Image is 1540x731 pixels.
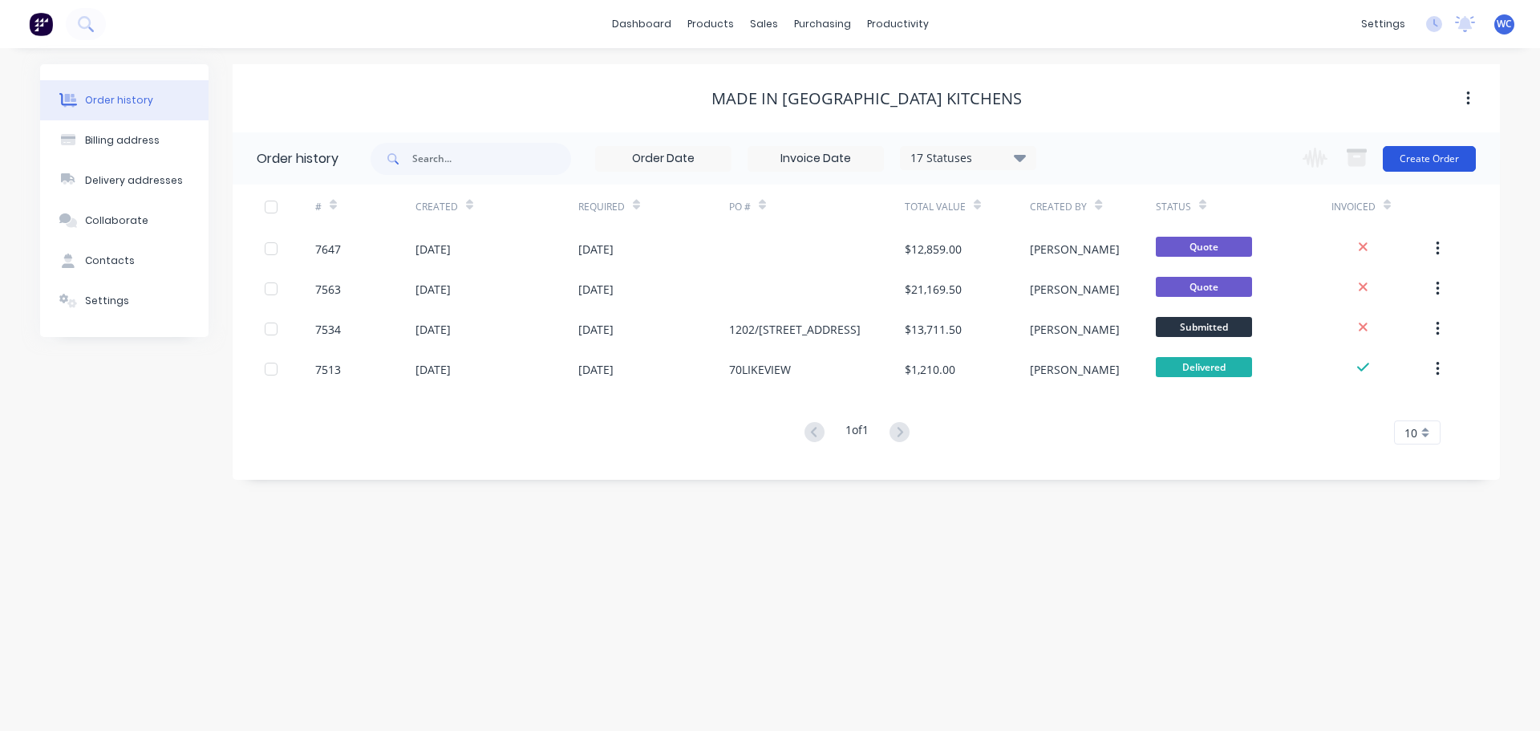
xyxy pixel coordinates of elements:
[315,321,341,338] div: 7534
[578,200,625,214] div: Required
[1030,241,1120,258] div: [PERSON_NAME]
[748,147,883,171] input: Invoice Date
[596,147,731,171] input: Order Date
[1156,317,1252,337] span: Submitted
[40,120,209,160] button: Billing address
[1383,146,1476,172] button: Create Order
[412,143,571,175] input: Search...
[604,12,679,36] a: dashboard
[40,80,209,120] button: Order history
[1030,281,1120,298] div: [PERSON_NAME]
[1156,185,1331,229] div: Status
[315,200,322,214] div: #
[786,12,859,36] div: purchasing
[1156,200,1191,214] div: Status
[40,160,209,201] button: Delivery addresses
[729,321,861,338] div: 1202/[STREET_ADDRESS]
[729,200,751,214] div: PO #
[905,185,1030,229] div: Total Value
[1030,321,1120,338] div: [PERSON_NAME]
[742,12,786,36] div: sales
[1156,277,1252,297] span: Quote
[315,185,415,229] div: #
[578,281,614,298] div: [DATE]
[257,149,338,169] div: Order history
[85,93,153,108] div: Order history
[578,321,614,338] div: [DATE]
[905,361,955,378] div: $1,210.00
[901,149,1035,167] div: 17 Statuses
[415,281,451,298] div: [DATE]
[1404,424,1417,441] span: 10
[415,185,578,229] div: Created
[40,281,209,321] button: Settings
[578,185,729,229] div: Required
[1497,17,1512,31] span: WC
[415,321,451,338] div: [DATE]
[85,213,148,228] div: Collaborate
[29,12,53,36] img: Factory
[1030,200,1087,214] div: Created By
[729,361,791,378] div: 70LIKEVIEW
[1331,185,1432,229] div: Invoiced
[729,185,905,229] div: PO #
[905,321,962,338] div: $13,711.50
[415,361,451,378] div: [DATE]
[1331,200,1376,214] div: Invoiced
[679,12,742,36] div: products
[711,89,1022,108] div: Made In [GEOGRAPHIC_DATA] Kitchens
[578,241,614,258] div: [DATE]
[1030,185,1155,229] div: Created By
[40,241,209,281] button: Contacts
[845,421,869,445] div: 1 of 1
[1353,12,1413,36] div: settings
[85,173,183,188] div: Delivery addresses
[85,294,129,308] div: Settings
[1156,237,1252,257] span: Quote
[905,241,962,258] div: $12,859.00
[905,200,966,214] div: Total Value
[315,281,341,298] div: 7563
[1156,357,1252,377] span: Delivered
[415,200,458,214] div: Created
[40,201,209,241] button: Collaborate
[578,361,614,378] div: [DATE]
[1030,361,1120,378] div: [PERSON_NAME]
[315,361,341,378] div: 7513
[85,254,135,268] div: Contacts
[85,133,160,148] div: Billing address
[315,241,341,258] div: 7647
[859,12,937,36] div: productivity
[415,241,451,258] div: [DATE]
[905,281,962,298] div: $21,169.50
